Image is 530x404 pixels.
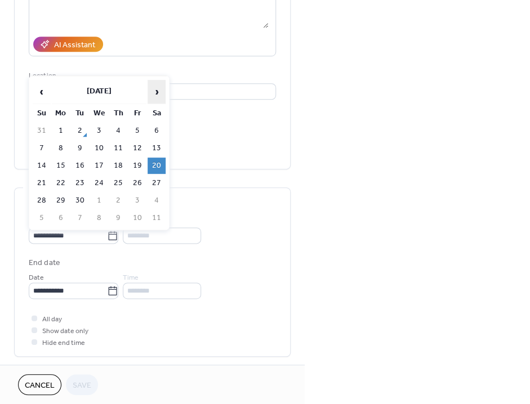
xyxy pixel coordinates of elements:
span: › [148,80,165,103]
td: 17 [90,158,108,174]
span: ‹ [33,80,50,103]
td: 8 [90,210,108,226]
td: 28 [33,192,51,209]
td: 9 [71,140,89,156]
span: Hide end time [42,337,85,349]
button: AI Assistant [33,37,103,52]
td: 23 [71,175,89,191]
td: 7 [33,140,51,156]
td: 29 [52,192,70,209]
div: Location [29,70,274,82]
th: [DATE] [52,80,146,104]
td: 1 [52,123,70,139]
button: Cancel [18,374,61,395]
td: 6 [148,123,166,139]
td: 27 [148,175,166,191]
th: Sa [148,105,166,122]
td: 22 [52,175,70,191]
td: 25 [109,175,127,191]
td: 12 [128,140,146,156]
span: Time [123,272,139,284]
td: 11 [148,210,166,226]
td: 24 [90,175,108,191]
td: 15 [52,158,70,174]
td: 8 [52,140,70,156]
span: Show date only [42,325,88,337]
span: Date [29,272,44,284]
td: 18 [109,158,127,174]
div: End date [29,257,60,269]
td: 19 [128,158,146,174]
th: Th [109,105,127,122]
th: Tu [71,105,89,122]
td: 2 [109,192,127,209]
td: 9 [109,210,127,226]
th: Fr [128,105,146,122]
td: 1 [90,192,108,209]
td: 16 [71,158,89,174]
td: 26 [128,175,146,191]
td: 10 [90,140,108,156]
td: 5 [128,123,146,139]
th: Mo [52,105,70,122]
td: 3 [128,192,146,209]
td: 13 [148,140,166,156]
td: 4 [109,123,127,139]
span: All day [42,313,62,325]
td: 14 [33,158,51,174]
th: Su [33,105,51,122]
td: 20 [148,158,166,174]
td: 3 [90,123,108,139]
td: 11 [109,140,127,156]
td: 21 [33,175,51,191]
div: AI Assistant [54,39,95,51]
td: 4 [148,192,166,209]
td: 31 [33,123,51,139]
span: Cancel [25,380,55,392]
td: 2 [71,123,89,139]
td: 10 [128,210,146,226]
td: 6 [52,210,70,226]
td: 7 [71,210,89,226]
td: 5 [33,210,51,226]
th: We [90,105,108,122]
td: 30 [71,192,89,209]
